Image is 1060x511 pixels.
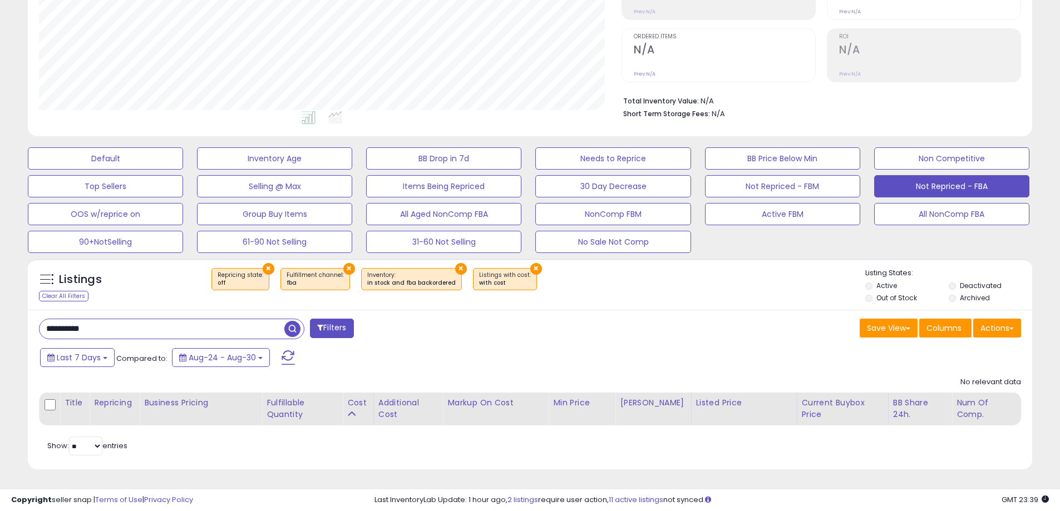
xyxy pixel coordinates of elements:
span: 2025-09-7 23:39 GMT [1002,494,1049,505]
button: BB Drop in 7d [366,147,521,170]
label: Out of Stock [876,293,917,302]
div: No relevant data [960,377,1021,388]
button: OOS w/reprice on [28,203,183,225]
div: in stock and fba backordered [367,279,456,287]
button: No Sale Not Comp [535,231,691,253]
a: Privacy Policy [144,494,193,505]
button: × [343,263,355,275]
button: Non Competitive [874,147,1029,170]
span: Repricing state : [218,271,263,287]
button: NonComp FBM [535,203,691,225]
div: Clear All Filters [39,291,88,301]
button: × [530,263,542,275]
button: Items Being Repriced [366,175,521,197]
button: 61-90 Not Selling [197,231,352,253]
span: Fulfillment channel : [287,271,344,287]
div: Num of Comp. [957,397,1016,420]
button: Default [28,147,183,170]
button: All NonComp FBA [874,203,1029,225]
div: Current Buybox Price [802,397,884,420]
label: Deactivated [960,281,1002,290]
small: Prev: N/A [839,8,861,15]
button: Top Sellers [28,175,183,197]
span: Ordered Items [634,34,815,40]
a: 11 active listings [609,494,663,505]
div: with cost [479,279,531,287]
div: off [218,279,263,287]
button: Filters [310,319,353,338]
span: Inventory : [367,271,456,287]
p: Listing States: [865,268,1032,279]
button: Save View [860,319,918,338]
div: Business Pricing [144,397,257,409]
div: Min Price [553,397,610,409]
label: Archived [960,293,990,302]
button: Not Repriced - FBM [705,175,860,197]
span: Listings with cost : [479,271,531,287]
h2: N/A [839,43,1020,58]
button: × [263,263,274,275]
li: N/A [623,93,1013,107]
button: All Aged NonComp FBA [366,203,521,225]
div: fba [287,279,344,287]
button: Selling @ Max [197,175,352,197]
button: Needs to Reprice [535,147,691,170]
div: Markup on Cost [447,397,544,409]
a: 2 listings [507,494,538,505]
button: 31-60 Not Selling [366,231,521,253]
a: Terms of Use [95,494,142,505]
button: Last 7 Days [40,348,115,367]
div: Repricing [94,397,135,409]
div: Listed Price [696,397,792,409]
div: Additional Cost [378,397,438,420]
h2: N/A [634,43,815,58]
button: Aug-24 - Aug-30 [172,348,270,367]
b: Total Inventory Value: [623,96,699,106]
button: Active FBM [705,203,860,225]
div: seller snap | | [11,495,193,505]
button: Not Repriced - FBA [874,175,1029,197]
button: Actions [973,319,1021,338]
span: Compared to: [116,353,167,364]
span: Columns [926,323,962,334]
button: Inventory Age [197,147,352,170]
span: N/A [712,108,725,119]
small: Prev: N/A [839,71,861,77]
small: Prev: N/A [634,8,655,15]
div: Fulfillable Quantity [267,397,338,420]
div: Cost [347,397,369,409]
span: ROI [839,34,1020,40]
div: Title [65,397,85,409]
b: Short Term Storage Fees: [623,109,710,118]
span: Aug-24 - Aug-30 [189,352,256,363]
span: Last 7 Days [57,352,101,363]
button: Columns [919,319,972,338]
span: Show: entries [47,440,127,451]
button: BB Price Below Min [705,147,860,170]
button: 90+NotSelling [28,231,183,253]
button: × [455,263,467,275]
label: Active [876,281,897,290]
div: BB Share 24h. [893,397,947,420]
strong: Copyright [11,494,52,505]
th: The percentage added to the cost of goods (COGS) that forms the calculator for Min & Max prices. [443,393,549,425]
h5: Listings [59,272,102,287]
div: [PERSON_NAME] [620,397,686,409]
small: Prev: N/A [634,71,655,77]
button: 30 Day Decrease [535,175,691,197]
div: Last InventoryLab Update: 1 hour ago, require user action, not synced. [374,495,1049,505]
button: Group Buy Items [197,203,352,225]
